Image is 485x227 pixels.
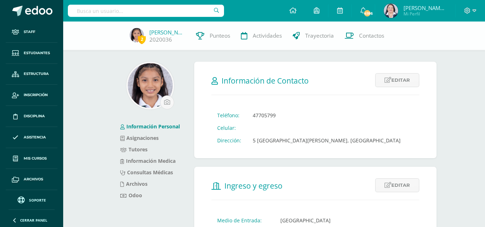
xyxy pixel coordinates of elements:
[211,122,247,134] td: Celular:
[210,32,230,39] span: Punteos
[363,9,371,17] span: 4186
[120,180,148,187] a: Archivos
[247,109,406,122] td: 47705799
[24,29,35,35] span: Staff
[128,63,173,108] img: 68ff070cfbe37c078b7a55ca0aff7135.png
[29,198,46,203] span: Soporte
[6,64,57,85] a: Estructura
[24,176,43,182] span: Archivos
[149,36,172,43] a: 2020036
[6,169,57,190] a: Archivos
[221,76,309,86] span: Información de Contacto
[149,29,185,36] a: [PERSON_NAME]
[404,11,447,17] span: Mi Perfil
[275,214,336,227] td: [GEOGRAPHIC_DATA]
[305,32,334,39] span: Trayectoria
[24,50,50,56] span: Estudiantes
[6,148,57,169] a: Mis cursos
[404,4,447,11] span: [PERSON_NAME][US_STATE]
[120,169,173,176] a: Consultas Médicas
[120,123,180,130] a: Información Personal
[287,22,339,50] a: Trayectoria
[138,35,146,44] span: 2
[191,22,235,50] a: Punteos
[9,195,55,204] a: Soporte
[24,71,49,77] span: Estructura
[339,22,390,50] a: Contactos
[20,218,47,223] span: Cerrar panel
[130,28,144,42] img: e3bfff2d25c93996829b56cb9624c78f.png
[224,181,283,191] span: Ingreso y egreso
[24,156,47,161] span: Mis cursos
[211,109,247,122] td: Teléfono:
[6,85,57,106] a: Inscripción
[120,146,148,153] a: Tutores
[375,73,419,87] a: Editar
[120,192,142,199] a: Odoo
[211,134,247,147] td: Dirección:
[253,32,282,39] span: Actividades
[211,214,275,227] td: Medio de Entrada:
[24,134,46,140] span: Asistencia
[247,134,406,147] td: 5 [GEOGRAPHIC_DATA][PERSON_NAME], [GEOGRAPHIC_DATA]
[24,92,48,98] span: Inscripción
[6,43,57,64] a: Estudiantes
[6,127,57,148] a: Asistencia
[384,4,398,18] img: 91010995ba55083ab2a46da906f26f18.png
[120,134,159,141] a: Asignaciones
[120,157,176,164] a: Información Medica
[375,178,419,192] a: Editar
[24,113,45,119] span: Disciplina
[359,32,384,39] span: Contactos
[68,5,224,17] input: Busca un usuario...
[235,22,287,50] a: Actividades
[6,106,57,127] a: Disciplina
[6,22,57,43] a: Staff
